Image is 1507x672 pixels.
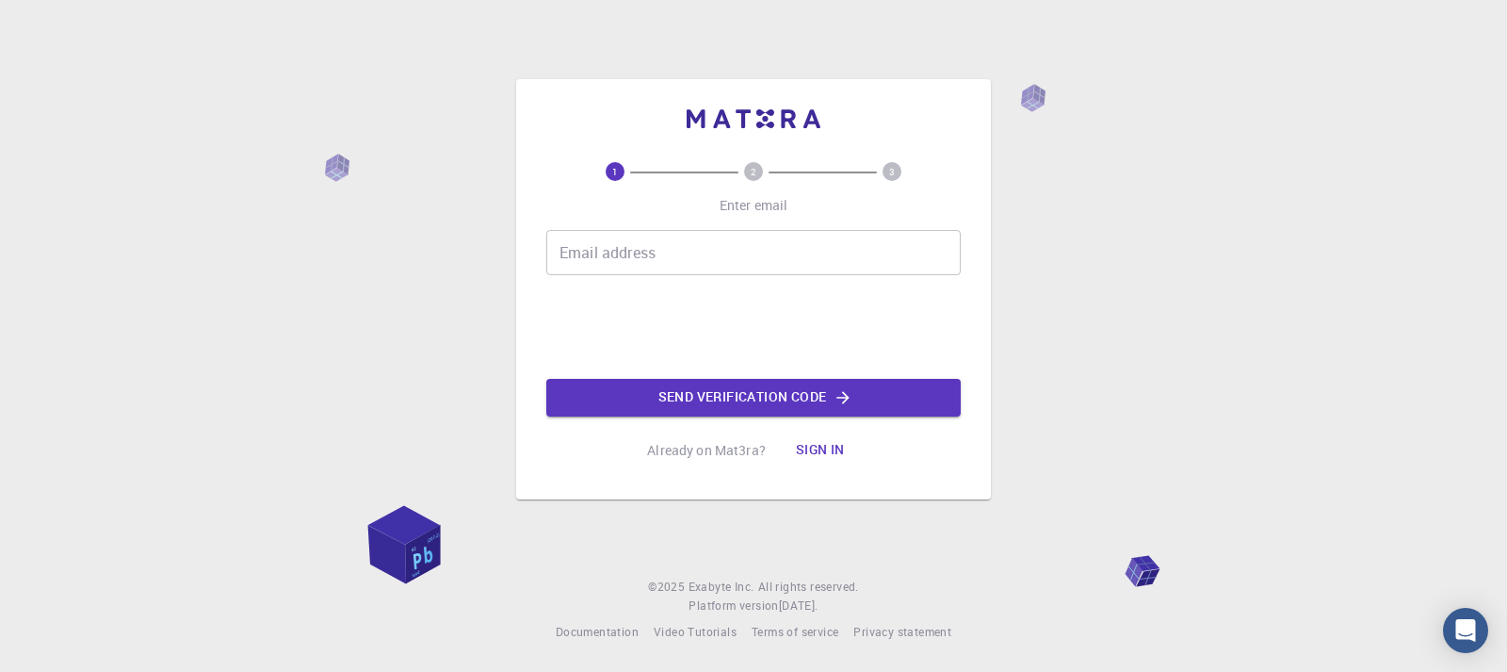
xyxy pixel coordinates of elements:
span: All rights reserved. [758,578,859,597]
button: Sign in [781,432,860,469]
span: Video Tutorials [654,624,737,639]
iframe: reCAPTCHA [610,290,897,364]
span: Terms of service [752,624,838,639]
text: 2 [751,165,756,178]
button: Send verification code [546,379,961,417]
a: [DATE]. [779,597,818,615]
a: Privacy statement [853,623,951,642]
span: [DATE] . [779,598,818,613]
p: Enter email [720,196,788,215]
a: Documentation [556,623,639,642]
text: 1 [612,165,618,178]
a: Exabyte Inc. [689,578,754,597]
span: Platform version [689,597,778,615]
a: Terms of service [752,623,838,642]
p: Already on Mat3ra? [647,441,766,460]
span: Documentation [556,624,639,639]
a: Video Tutorials [654,623,737,642]
span: Exabyte Inc. [689,579,754,594]
text: 3 [889,165,895,178]
span: © 2025 [648,578,688,597]
span: Privacy statement [853,624,951,639]
div: Open Intercom Messenger [1443,608,1488,653]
